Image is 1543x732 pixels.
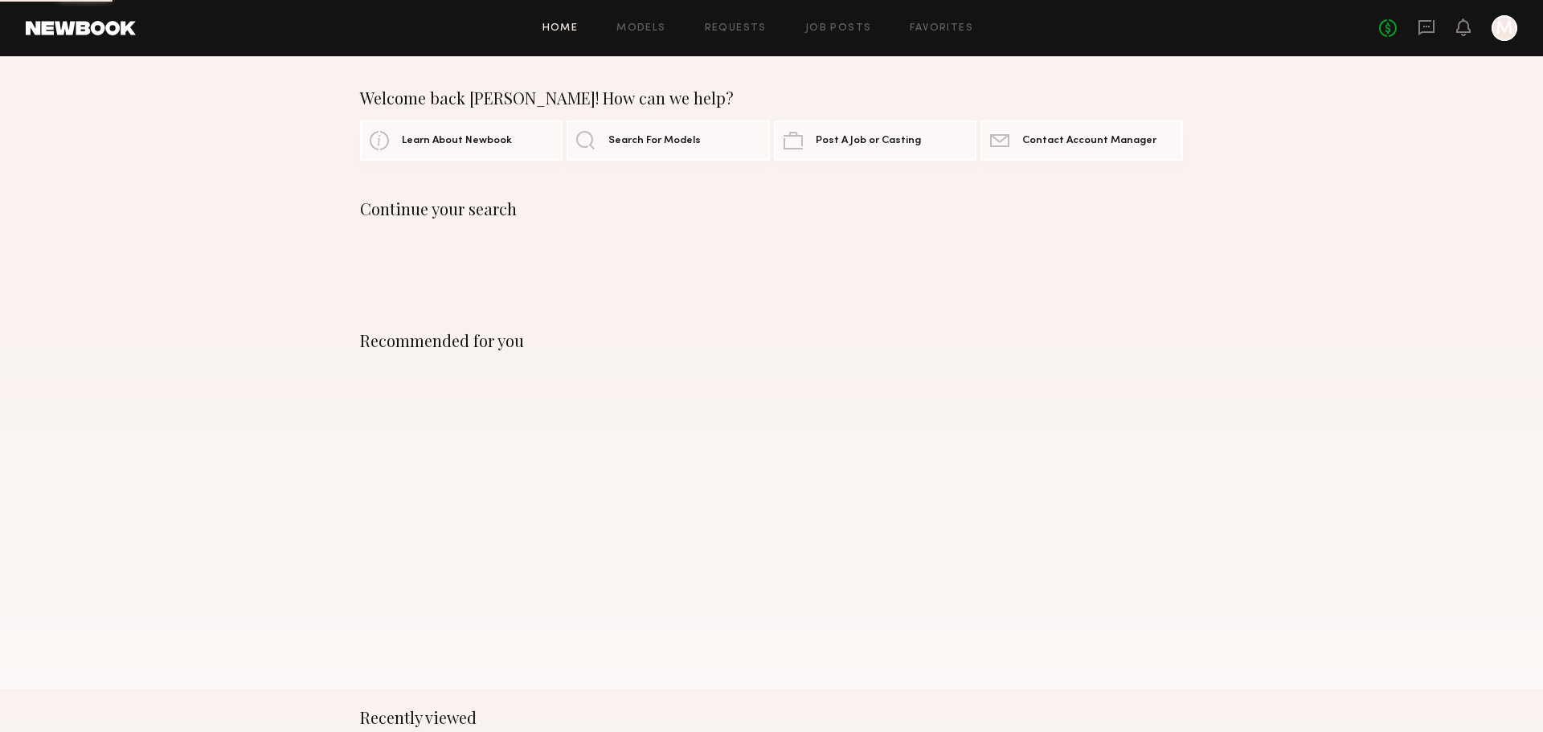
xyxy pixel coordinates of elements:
div: Continue your search [360,199,1183,219]
div: Recently viewed [360,708,1183,727]
a: Models [616,23,665,34]
a: Job Posts [805,23,872,34]
span: Contact Account Manager [1022,136,1156,146]
a: Search For Models [567,121,769,161]
a: Contact Account Manager [980,121,1183,161]
span: Post A Job or Casting [816,136,921,146]
span: Search For Models [608,136,701,146]
a: Requests [705,23,767,34]
a: M [1492,15,1517,41]
a: Learn About Newbook [360,121,563,161]
span: Learn About Newbook [402,136,512,146]
div: Recommended for you [360,331,1183,350]
div: Welcome back [PERSON_NAME]! How can we help? [360,88,1183,108]
a: Post A Job or Casting [774,121,976,161]
a: Favorites [910,23,973,34]
a: Home [542,23,579,34]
